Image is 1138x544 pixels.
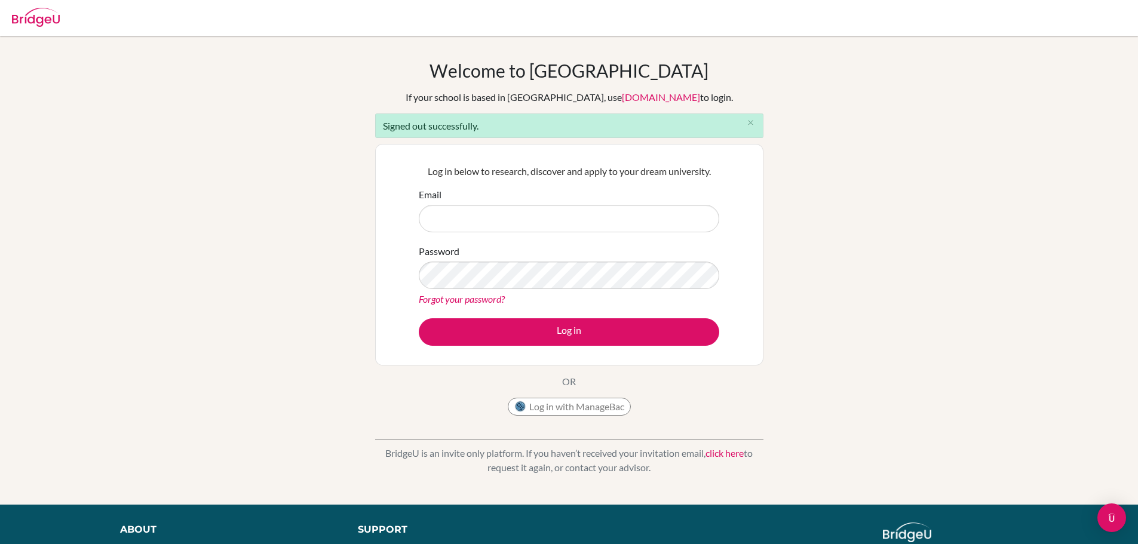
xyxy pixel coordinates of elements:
p: OR [562,374,576,389]
label: Password [419,244,459,259]
a: [DOMAIN_NAME] [622,91,700,103]
div: Signed out successfully. [375,113,763,138]
i: close [746,118,755,127]
a: click here [706,447,744,459]
img: logo_white@2x-f4f0deed5e89b7ecb1c2cc34c3e3d731f90f0f143d5ea2071677605dd97b5244.png [883,523,931,542]
button: Log in with ManageBac [508,398,631,416]
img: Bridge-U [12,8,60,27]
div: About [120,523,331,537]
div: If your school is based in [GEOGRAPHIC_DATA], use to login. [406,90,733,105]
div: Open Intercom Messenger [1097,503,1126,532]
button: Close [739,114,763,132]
p: Log in below to research, discover and apply to your dream university. [419,164,719,179]
a: Forgot your password? [419,293,505,305]
h1: Welcome to [GEOGRAPHIC_DATA] [430,60,708,81]
p: BridgeU is an invite only platform. If you haven’t received your invitation email, to request it ... [375,446,763,475]
label: Email [419,188,441,202]
div: Support [358,523,555,537]
button: Log in [419,318,719,346]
